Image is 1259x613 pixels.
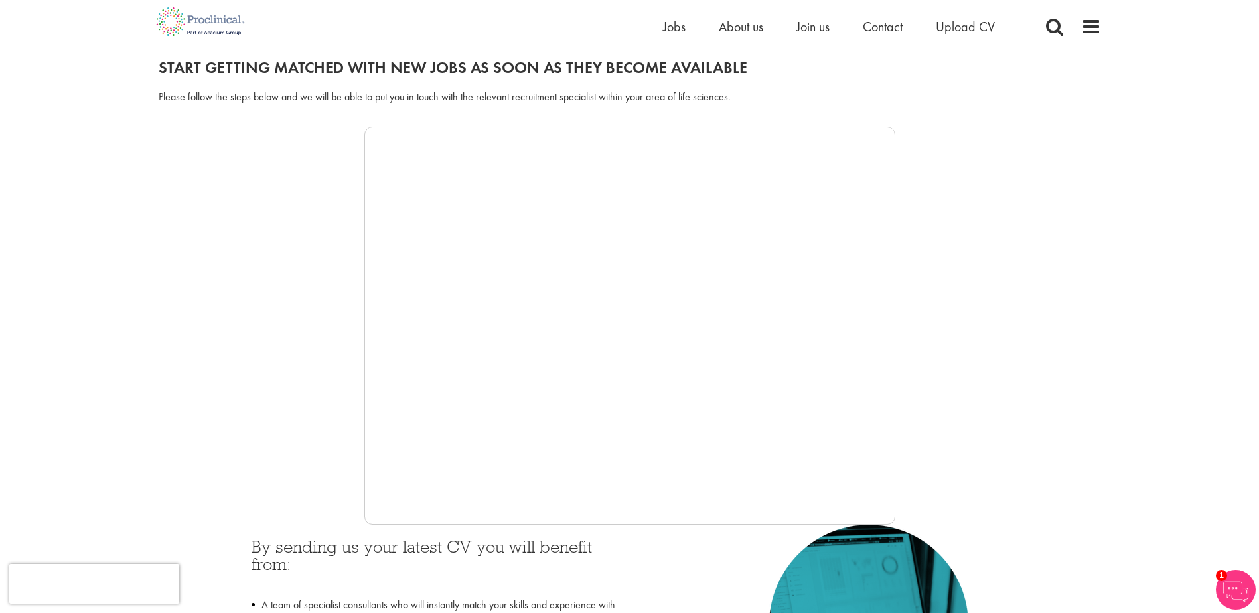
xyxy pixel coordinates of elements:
[159,90,1101,105] div: Please follow the steps below and we will be able to put you in touch with the relevant recruitme...
[936,18,995,35] a: Upload CV
[9,564,179,604] iframe: reCAPTCHA
[252,538,620,590] h3: By sending us your latest CV you will benefit from:
[1216,570,1227,581] span: 1
[663,18,686,35] a: Jobs
[863,18,903,35] a: Contact
[796,18,830,35] a: Join us
[1216,570,1256,610] img: Chatbot
[719,18,763,35] a: About us
[159,59,1101,76] h2: Start getting matched with new jobs as soon as they become available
